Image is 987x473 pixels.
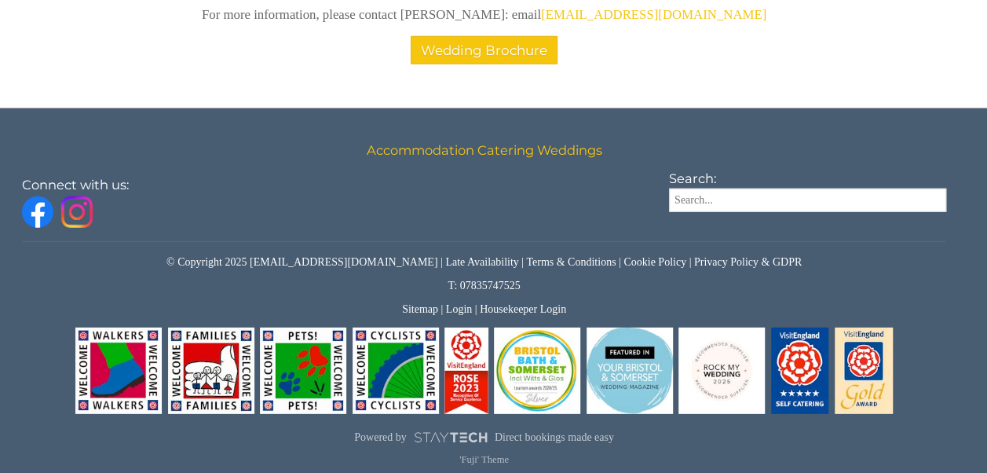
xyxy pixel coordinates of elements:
img: Visit England - Gold Award [835,328,893,414]
a: Catering [477,142,534,158]
a: T: 07835747525 [448,280,520,291]
a: Powered byDirect bookings made easy [22,424,946,451]
a: Cookie Policy [623,256,686,268]
a: Privacy Policy & GDPR [694,256,802,268]
img: Instagram [61,196,93,228]
a: Terms & Conditions [526,256,616,268]
p: For more information, please contact [PERSON_NAME]: email [31,7,937,23]
a: Late Availability [445,256,518,268]
img: Visit England - Families Welcome [168,328,254,414]
img: scrumpy.png [413,428,488,447]
span: | [475,303,477,315]
h3: Search: [669,170,946,186]
a: [EMAIL_ADDRESS][DOMAIN_NAME] [541,7,766,22]
span: | [440,256,443,268]
img: Visit England - Cyclists Welcome [353,328,439,414]
a: © Copyright 2025 [EMAIL_ADDRESS][DOMAIN_NAME] [166,256,437,268]
img: Visit England - Self Catering - 5 Star Award [771,328,829,414]
span: | [689,256,691,268]
a: Accommodation [367,142,474,158]
img: Your Bristol & Somerset Wedding Magazine - 2024 - Your Bristol & Somerset Wedding Magazine - 2024 [587,328,673,414]
h3: Connect with us: [22,177,650,192]
a: Login [446,303,472,315]
span: | [440,303,443,315]
a: Weddings [537,142,602,158]
input: Search... [669,189,946,212]
img: Rock My Wedding - Recommended Supplier - Rock My Wedding Award [678,328,765,414]
p: 'Fuji' Theme [22,454,946,466]
span: | [619,256,621,268]
img: Visit England - Walkers Welcome [75,328,162,414]
img: Visit England - Pets Welcome [260,328,346,414]
img: Visit England - Rose Award - Visit England ROSE 2023 [444,328,488,414]
a: Wedding Brochure [411,36,557,64]
a: Housekeeper Login [480,303,566,315]
img: Facebook [22,196,53,228]
img: Bristol Bath & Somerset Tourism Awards - Silver - Bristol Bath & Somerset Silver Award [494,328,580,414]
span: | [521,256,524,268]
a: Sitemap [402,303,438,315]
